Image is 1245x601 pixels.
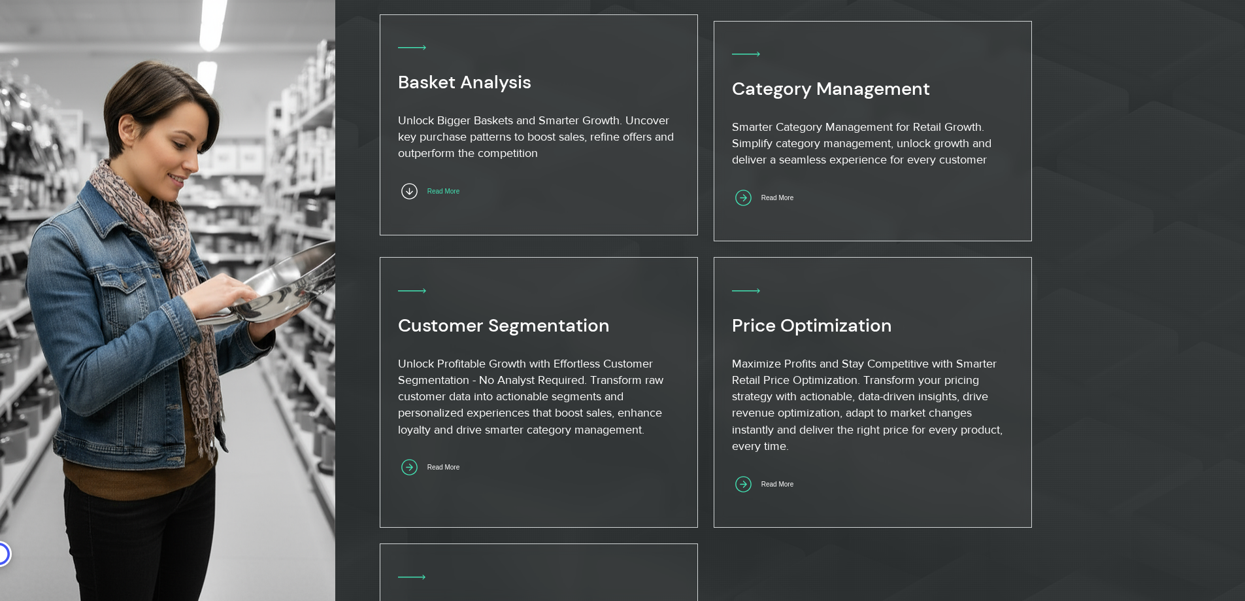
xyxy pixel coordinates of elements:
[398,313,610,337] span: Customer Segmentation
[427,188,459,195] span: Read More
[398,356,679,438] p: Unlock Profitable Growth with Effortless Customer Segmentation - No Analyst Required. Transform r...
[398,112,679,162] p: Unlock Bigger Baskets and Smarter Growth. Uncover key purchase patterns to boost sales, refine of...
[732,77,930,101] span: Category Management
[761,194,793,201] span: Read More
[732,119,1013,169] p: Smarter Category Management for Retail Growth. Simplify category management, unlock growth and de...
[732,472,825,497] a: Read More
[398,455,491,481] a: Read More
[427,464,459,471] span: Read More
[732,313,892,337] span: Price Optimization
[761,481,793,488] span: Read More
[732,356,1013,455] p: Maximize Profits and Stay Competitive with Smarter Retail Price Optimization. Transform your pric...
[398,179,491,204] a: Read More
[732,185,825,211] a: Read More
[398,70,531,94] span: Basket Analysis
